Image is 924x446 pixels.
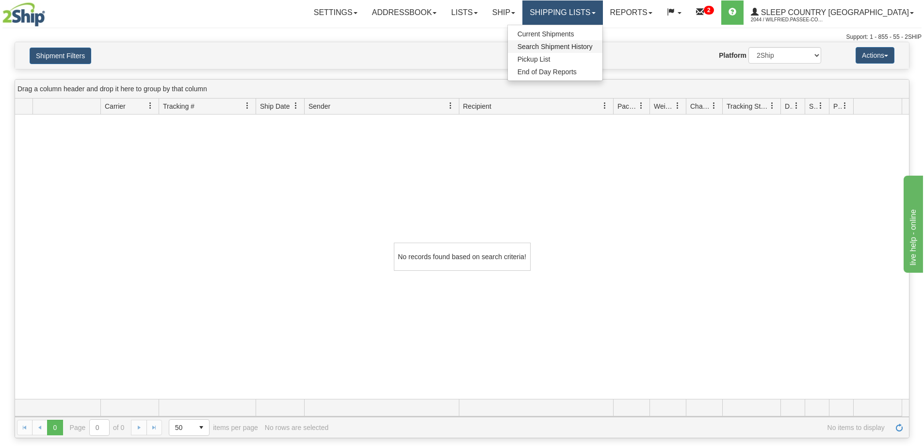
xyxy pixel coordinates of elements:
a: 2 [689,0,721,25]
a: Reports [603,0,660,25]
span: Shipment Issues [809,101,817,111]
a: Charge filter column settings [706,98,722,114]
span: No items to display [335,424,885,431]
a: Delivery Status filter column settings [788,98,805,114]
span: Delivery Status [785,101,793,111]
span: Tracking Status [727,101,769,111]
a: Tracking # filter column settings [239,98,256,114]
label: Platform [719,50,746,60]
span: items per page [169,419,258,436]
a: Lists [444,0,485,25]
a: Packages filter column settings [633,98,649,114]
a: Ship Date filter column settings [288,98,304,114]
a: Recipient filter column settings [597,98,613,114]
span: Pickup List [518,55,551,63]
a: Settings [307,0,365,25]
span: Pickup Status [833,101,842,111]
a: Tracking Status filter column settings [764,98,780,114]
span: Recipient [463,101,491,111]
div: No records found based on search criteria! [394,243,531,271]
a: Pickup List [508,53,602,66]
iframe: chat widget [902,173,923,272]
span: Page 0 [47,420,63,435]
a: End of Day Reports [508,66,602,78]
a: Current Shipments [508,28,602,40]
span: Search Shipment History [518,43,593,50]
div: grid grouping header [15,80,909,99]
span: Ship Date [260,101,290,111]
span: select [194,420,209,435]
span: Weight [654,101,674,111]
span: Page of 0 [70,419,125,436]
div: No rows are selected [265,424,329,431]
span: 50 [175,423,188,432]
span: Charge [690,101,711,111]
img: logo2044.jpg [2,2,45,27]
a: Weight filter column settings [669,98,686,114]
div: Support: 1 - 855 - 55 - 2SHIP [2,33,922,41]
a: Carrier filter column settings [142,98,159,114]
span: Packages [617,101,638,111]
sup: 2 [704,6,714,15]
a: Refresh [892,420,907,435]
div: live help - online [7,6,90,17]
span: Sleep Country [GEOGRAPHIC_DATA] [759,8,909,17]
span: Tracking # [163,101,195,111]
span: 2044 / Wilfried.Passee-Coutrin [751,15,824,25]
a: Sleep Country [GEOGRAPHIC_DATA] 2044 / Wilfried.Passee-Coutrin [744,0,921,25]
a: Addressbook [365,0,444,25]
a: Shipping lists [522,0,602,25]
a: Shipment Issues filter column settings [812,98,829,114]
a: Search Shipment History [508,40,602,53]
a: Ship [485,0,522,25]
span: Carrier [105,101,126,111]
span: Current Shipments [518,30,574,38]
span: Sender [308,101,330,111]
a: Pickup Status filter column settings [837,98,853,114]
span: Page sizes drop down [169,419,210,436]
span: End of Day Reports [518,68,577,76]
button: Actions [856,47,894,64]
a: Sender filter column settings [442,98,459,114]
button: Shipment Filters [30,48,91,64]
